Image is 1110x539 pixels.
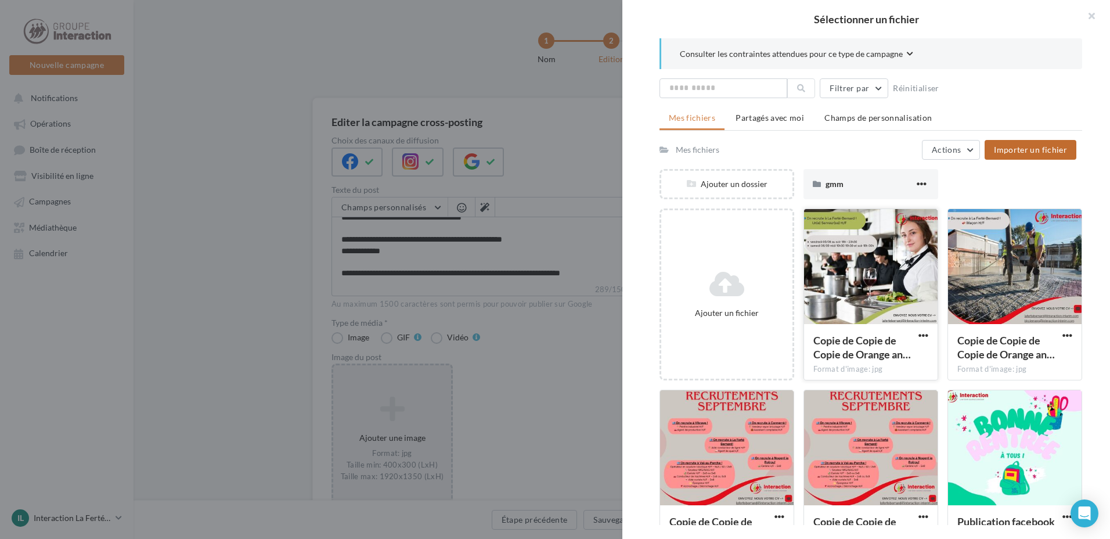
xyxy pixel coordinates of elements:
[736,113,804,123] span: Partagés avec moi
[932,145,961,154] span: Actions
[826,179,844,189] span: gmm
[957,364,1072,375] div: Format d'image: jpg
[994,145,1067,154] span: Importer un fichier
[669,113,715,123] span: Mes fichiers
[820,78,888,98] button: Filtrer par
[680,48,913,62] button: Consulter les contraintes attendues pour ce type de campagne
[661,178,792,190] div: Ajouter un dossier
[1071,500,1098,527] div: Open Intercom Messenger
[922,140,980,160] button: Actions
[888,81,944,95] button: Réinitialiser
[666,307,788,319] div: Ajouter un fichier
[813,364,928,375] div: Format d'image: jpg
[676,144,719,156] div: Mes fichiers
[985,140,1076,160] button: Importer un fichier
[813,334,911,361] span: Copie de Copie de Copie de Orange and Black Modern Corporate Hiring Facebook Post (2)
[824,113,932,123] span: Champs de personnalisation
[680,48,903,60] span: Consulter les contraintes attendues pour ce type de campagne
[957,334,1055,361] span: Copie de Copie de Copie de Orange and Black Modern Corporate Hiring Facebook Post (1)
[641,14,1091,24] h2: Sélectionner un fichier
